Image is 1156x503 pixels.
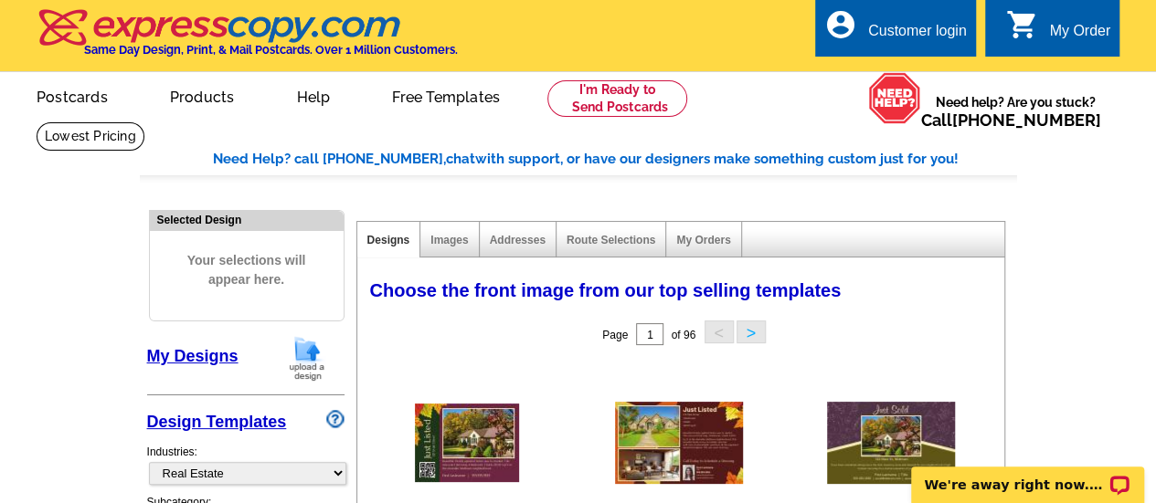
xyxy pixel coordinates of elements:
a: account_circle Customer login [824,20,967,43]
img: JL Leaves [615,402,743,484]
a: [PHONE_NUMBER] [952,110,1101,130]
a: Designs [367,234,410,246]
a: Same Day Design, Print, & Mail Postcards. Over 1 Million Customers. [37,22,458,57]
div: Customer login [868,23,967,48]
img: JL Autumn [415,403,519,482]
span: Need help? Are you stuck? [921,93,1110,130]
iframe: LiveChat chat widget [899,445,1156,503]
h4: Same Day Design, Print, & Mail Postcards. Over 1 Million Customers. [84,43,458,57]
span: of 96 [671,329,695,341]
a: Addresses [490,234,546,246]
i: shopping_cart [1005,8,1038,41]
img: upload-design [283,335,331,382]
i: account_circle [824,8,857,41]
span: Page [602,329,628,341]
span: chat [446,151,475,167]
span: Call [921,110,1101,130]
a: Route Selections [567,234,655,246]
img: JS Harvest [827,402,955,484]
a: shopping_cart My Order [1005,20,1110,43]
a: Postcards [7,74,137,117]
div: Need Help? call [PHONE_NUMBER], with support, or have our designers make something custom just fo... [213,149,1017,170]
span: Choose the front image from our top selling templates [370,280,842,300]
a: Products [141,74,264,117]
div: Industries: [147,435,345,494]
span: Your selections will appear here. [164,233,330,308]
a: Free Templates [363,74,529,117]
button: > [737,320,766,343]
a: Images [430,234,468,246]
img: design-wizard-help-icon.png [326,410,345,428]
a: My Designs [147,347,239,365]
img: help [868,72,921,124]
div: My Order [1049,23,1110,48]
a: My Orders [676,234,730,246]
a: Design Templates [147,413,287,431]
button: < [705,320,734,343]
div: Selected Design [150,211,344,228]
a: Help [267,74,359,117]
